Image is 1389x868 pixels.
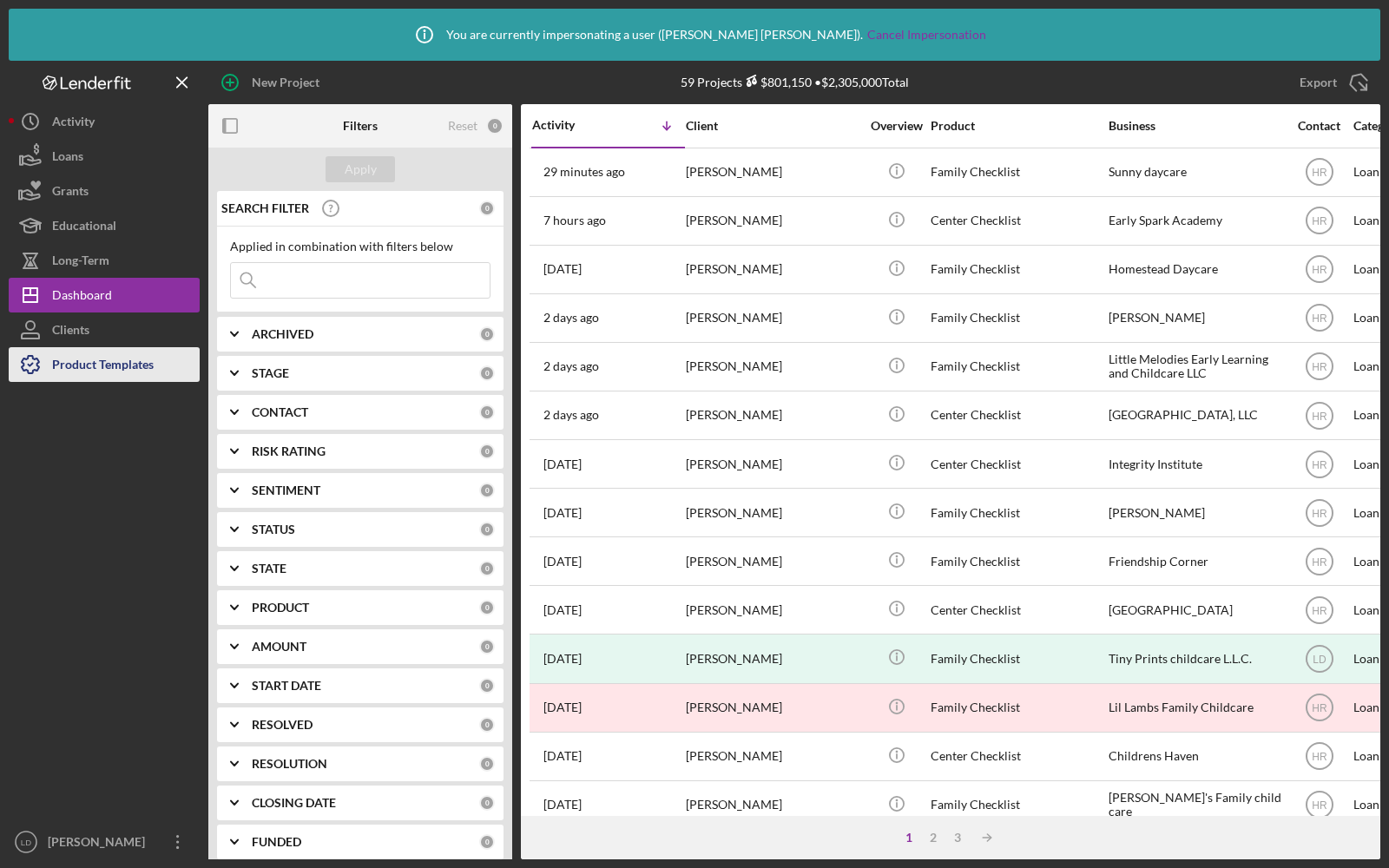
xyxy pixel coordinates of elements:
[52,312,89,352] div: Clients
[403,13,986,56] div: You are currently impersonating a user ( [PERSON_NAME] [PERSON_NAME] ).
[9,104,200,139] a: Activity
[686,392,859,438] div: [PERSON_NAME]
[931,247,1104,293] div: Family Checklist
[742,75,812,89] div: $801,150
[931,295,1104,341] div: Family Checklist
[686,149,859,195] div: [PERSON_NAME]
[479,365,495,381] div: 0
[252,679,321,693] b: START DATE
[543,798,582,812] time: 2025-09-18 19:22
[9,139,200,174] button: Loans
[252,65,319,100] div: New Project
[479,795,495,811] div: 0
[1109,635,1282,681] div: Tiny Prints childcare L.L.C.
[931,587,1104,633] div: Center Checklist
[931,149,1104,195] div: Family Checklist
[1313,654,1326,666] text: LD
[931,344,1104,390] div: Family Checklist
[1312,604,1327,616] text: HR
[252,444,326,458] b: RISK RATING
[9,174,200,208] button: Grants
[686,441,859,487] div: [PERSON_NAME]
[479,483,495,498] div: 0
[931,119,1104,133] div: Product
[543,506,582,520] time: 2025-09-29 14:34
[52,139,83,178] div: Loans
[52,174,89,213] div: Grants
[9,312,200,347] button: Clients
[543,457,582,471] time: 2025-10-07 21:59
[867,28,986,42] a: Cancel Impersonation
[931,538,1104,584] div: Family Checklist
[1312,556,1327,568] text: HR
[1109,587,1282,633] div: [GEOGRAPHIC_DATA]
[1312,264,1327,276] text: HR
[9,347,200,382] button: Product Templates
[1312,458,1327,470] text: HR
[897,831,921,845] div: 1
[230,240,490,253] div: Applied in combination with filters below
[543,359,599,373] time: 2025-10-08 19:12
[543,603,582,617] time: 2025-09-24 19:06
[252,640,306,654] b: AMOUNT
[921,831,945,845] div: 2
[1287,119,1352,133] div: Contact
[543,700,582,714] time: 2025-09-24 14:54
[1312,167,1327,179] text: HR
[686,635,859,681] div: [PERSON_NAME]
[1109,441,1282,487] div: Integrity Institute
[1282,65,1380,100] button: Export
[21,838,31,847] text: LD
[479,404,495,420] div: 0
[1300,65,1337,100] div: Export
[945,831,970,845] div: 3
[931,685,1104,731] div: Family Checklist
[52,278,112,317] div: Dashboard
[686,198,859,244] div: [PERSON_NAME]
[686,538,859,584] div: [PERSON_NAME]
[252,562,286,575] b: STATE
[686,119,859,133] div: Client
[1109,149,1282,195] div: Sunny daycare
[532,118,609,132] div: Activity
[479,600,495,615] div: 0
[252,405,308,419] b: CONTACT
[1312,799,1327,812] text: HR
[931,198,1104,244] div: Center Checklist
[1312,312,1327,325] text: HR
[543,311,599,325] time: 2025-10-08 22:26
[252,601,309,615] b: PRODUCT
[1312,702,1327,714] text: HR
[686,344,859,390] div: [PERSON_NAME]
[686,490,859,536] div: [PERSON_NAME]
[1109,685,1282,731] div: Lil Lambs Family Childcare
[9,278,200,312] button: Dashboard
[448,119,477,133] div: Reset
[479,326,495,342] div: 0
[43,825,156,864] div: [PERSON_NAME]
[326,156,395,182] button: Apply
[686,587,859,633] div: [PERSON_NAME]
[1312,507,1327,519] text: HR
[1109,247,1282,293] div: Homestead Daycare
[1109,198,1282,244] div: Early Spark Academy
[686,247,859,293] div: [PERSON_NAME]
[208,65,337,100] button: New Project
[543,214,606,227] time: 2025-10-10 13:46
[221,201,309,215] b: SEARCH FILTER
[479,201,495,216] div: 0
[686,782,859,828] div: [PERSON_NAME]
[931,441,1104,487] div: Center Checklist
[1312,410,1327,422] text: HR
[686,733,859,779] div: [PERSON_NAME]
[931,490,1104,536] div: Family Checklist
[686,295,859,341] div: [PERSON_NAME]
[864,119,929,133] div: Overview
[1109,490,1282,536] div: [PERSON_NAME]
[9,208,200,243] a: Educational
[543,408,599,422] time: 2025-10-08 13:32
[252,523,295,536] b: STATUS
